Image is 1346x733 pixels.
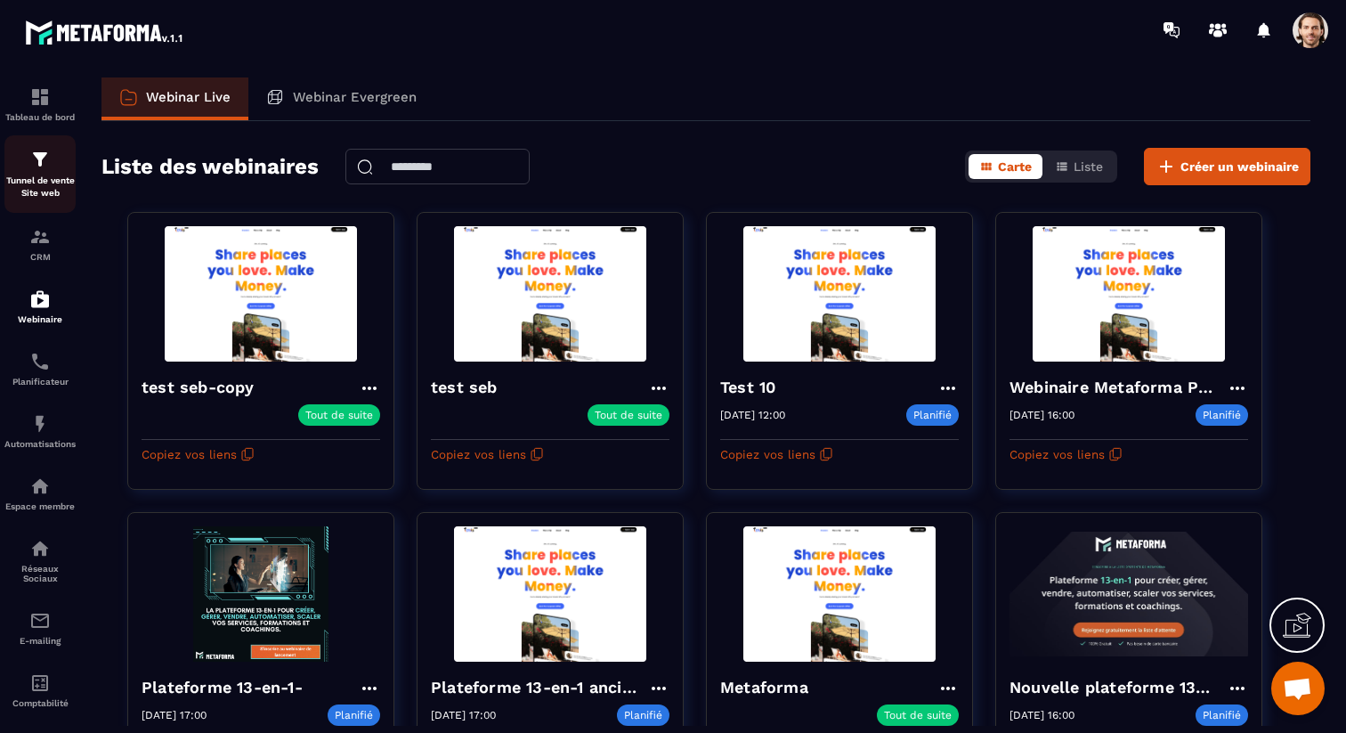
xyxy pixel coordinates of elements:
[1144,148,1310,185] button: Créer un webinaire
[4,636,76,646] p: E-mailing
[305,409,373,421] p: Tout de suite
[1196,404,1248,426] p: Planifié
[29,672,51,694] img: accountant
[720,440,833,468] button: Copiez vos liens
[142,675,312,700] h4: Plateforme 13-en-1-
[4,439,76,449] p: Automatisations
[720,675,817,700] h4: Metaforma
[1009,409,1074,421] p: [DATE] 16:00
[4,501,76,511] p: Espace membre
[29,538,51,559] img: social-network
[431,526,669,662] img: webinar-background
[142,226,380,362] img: webinar-background
[29,413,51,435] img: automations
[1271,662,1325,715] a: Ouvrir le chat
[884,709,952,721] p: Tout de suite
[4,698,76,708] p: Comptabilité
[595,409,662,421] p: Tout de suite
[969,154,1042,179] button: Carte
[4,659,76,721] a: accountantaccountantComptabilité
[101,77,248,120] a: Webinar Live
[4,314,76,324] p: Webinaire
[4,462,76,525] a: automationsautomationsEspace membre
[29,351,51,372] img: scheduler
[142,375,264,400] h4: test seb-copy
[1009,526,1248,662] img: webinar-background
[1180,158,1299,175] span: Créer un webinaire
[4,175,76,200] p: Tunnel de vente Site web
[1044,154,1114,179] button: Liste
[431,709,496,721] p: [DATE] 17:00
[29,289,51,310] img: automations
[29,476,51,497] img: automations
[720,375,784,400] h4: Test 10
[142,440,255,468] button: Copiez vos liens
[4,377,76,387] p: Planificateur
[328,704,380,726] p: Planifié
[4,564,76,583] p: Réseaux Sociaux
[142,709,207,721] p: [DATE] 17:00
[4,338,76,400] a: schedulerschedulerPlanificateur
[1009,675,1227,700] h4: Nouvelle plateforme 13-en-1
[4,252,76,262] p: CRM
[1009,226,1248,362] img: webinar-background
[4,400,76,462] a: automationsautomationsAutomatisations
[998,159,1032,174] span: Carte
[29,610,51,631] img: email
[4,275,76,338] a: automationsautomationsWebinaire
[431,226,669,362] img: webinar-background
[1009,440,1123,468] button: Copiez vos liens
[1196,704,1248,726] p: Planifié
[25,16,185,48] img: logo
[4,213,76,275] a: formationformationCRM
[720,226,959,362] img: webinar-background
[431,675,648,700] h4: Plateforme 13-en-1 ancien
[1009,709,1074,721] p: [DATE] 16:00
[4,112,76,122] p: Tableau de bord
[142,526,380,662] img: webinar-background
[1074,159,1103,174] span: Liste
[29,226,51,248] img: formation
[101,149,319,184] h2: Liste des webinaires
[4,525,76,597] a: social-networksocial-networkRéseaux Sociaux
[1009,375,1227,400] h4: Webinaire Metaforma Plateforme 13-en-1
[29,149,51,170] img: formation
[720,526,959,662] img: webinar-background
[431,375,507,400] h4: test seb
[146,89,231,105] p: Webinar Live
[29,86,51,108] img: formation
[4,135,76,213] a: formationformationTunnel de vente Site web
[4,597,76,659] a: emailemailE-mailing
[720,409,785,421] p: [DATE] 12:00
[4,73,76,135] a: formationformationTableau de bord
[293,89,417,105] p: Webinar Evergreen
[431,440,544,468] button: Copiez vos liens
[617,704,669,726] p: Planifié
[906,404,959,426] p: Planifié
